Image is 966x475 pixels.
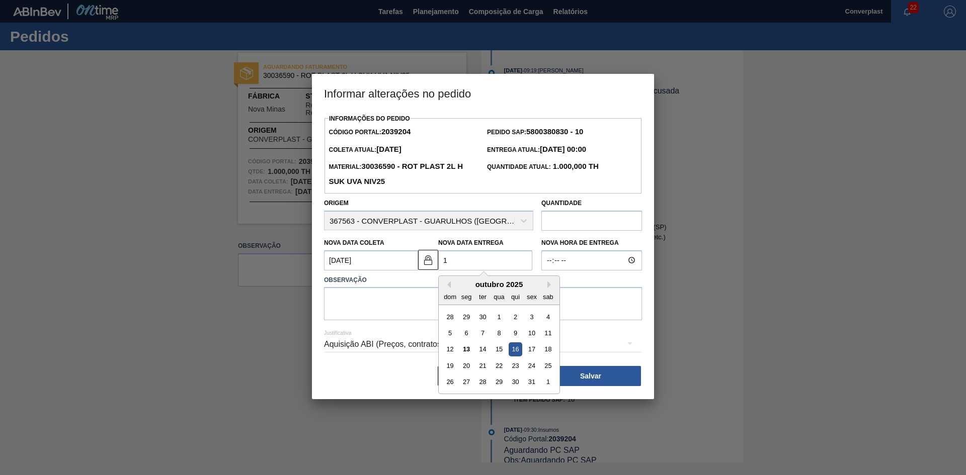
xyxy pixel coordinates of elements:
[476,375,490,389] div: Choose terça-feira, 28 de outubro de 2025
[324,200,349,207] label: Origem
[492,290,506,303] div: qua
[540,145,586,153] strong: [DATE] 00:00
[541,326,555,340] div: Choose sábado, 11 de outubro de 2025
[324,250,418,270] input: dd/mm/yyyy
[442,308,556,390] div: month 2025-10
[324,273,642,288] label: Observação
[422,254,434,266] img: locked
[444,281,451,288] button: Previous Month
[329,115,410,122] label: Informações do Pedido
[443,310,457,323] div: Choose domingo, 28 de setembro de 2025
[460,375,473,389] div: Choose segunda-feira, 27 de outubro de 2025
[329,163,463,185] span: Material:
[476,290,490,303] div: ter
[541,236,642,250] label: Nova Hora de Entrega
[541,310,555,323] div: Choose sábado, 4 de outubro de 2025
[547,281,554,288] button: Next Month
[443,359,457,372] div: Choose domingo, 19 de outubro de 2025
[443,326,457,340] div: Choose domingo, 5 de outubro de 2025
[312,74,654,112] h3: Informar alterações no pedido
[525,359,538,372] div: Choose sexta-feira, 24 de outubro de 2025
[509,359,522,372] div: Choose quinta-feira, 23 de outubro de 2025
[329,146,401,153] span: Coleta Atual:
[509,375,522,389] div: Choose quinta-feira, 30 de outubro de 2025
[443,342,457,356] div: Choose domingo, 12 de outubro de 2025
[525,375,538,389] div: Choose sexta-feira, 31 de outubro de 2025
[438,239,504,246] label: Nova Data Entrega
[329,162,463,185] strong: 30036590 - ROT PLAST 2L H SUK UVA NIV25
[525,326,538,340] div: Choose sexta-feira, 10 de outubro de 2025
[541,342,555,356] div: Choose sábado, 18 de outubro de 2025
[438,366,538,386] button: Fechar
[476,359,490,372] div: Choose terça-feira, 21 de outubro de 2025
[460,290,473,303] div: seg
[509,342,522,356] div: Choose quinta-feira, 16 de outubro de 2025
[439,280,559,289] div: outubro 2025
[381,127,411,136] strong: 2039204
[376,145,401,153] strong: [DATE]
[541,359,555,372] div: Choose sábado, 25 de outubro de 2025
[476,326,490,340] div: Choose terça-feira, 7 de outubro de 2025
[487,146,586,153] span: Entrega Atual:
[492,326,506,340] div: Choose quarta-feira, 8 de outubro de 2025
[418,250,438,270] button: locked
[492,375,506,389] div: Choose quarta-feira, 29 de outubro de 2025
[460,326,473,340] div: Choose segunda-feira, 6 de outubro de 2025
[324,330,642,358] div: Aquisição ABI (Preços, contratos, etc.)
[476,342,490,356] div: Choose terça-feira, 14 de outubro de 2025
[324,239,384,246] label: Nova Data Coleta
[525,290,538,303] div: sex
[509,290,522,303] div: qui
[509,326,522,340] div: Choose quinta-feira, 9 de outubro de 2025
[487,163,599,170] span: Quantidade Atual:
[525,342,538,356] div: Choose sexta-feira, 17 de outubro de 2025
[541,290,555,303] div: sab
[460,359,473,372] div: Choose segunda-feira, 20 de outubro de 2025
[476,310,490,323] div: Choose terça-feira, 30 de setembro de 2025
[541,200,582,207] label: Quantidade
[443,375,457,389] div: Choose domingo, 26 de outubro de 2025
[438,250,532,270] input: dd/mm/yyyy
[526,127,583,136] strong: 5800380830 - 10
[525,310,538,323] div: Choose sexta-feira, 3 de outubro de 2025
[460,310,473,323] div: Choose segunda-feira, 29 de setembro de 2025
[492,342,506,356] div: Choose quarta-feira, 15 de outubro de 2025
[540,366,641,386] button: Salvar
[492,310,506,323] div: Choose quarta-feira, 1 de outubro de 2025
[329,129,411,136] span: Código Portal:
[487,129,583,136] span: Pedido SAP:
[551,162,599,170] strong: 1.000,000 TH
[541,375,555,389] div: Choose sábado, 1 de novembro de 2025
[492,359,506,372] div: Choose quarta-feira, 22 de outubro de 2025
[509,310,522,323] div: Choose quinta-feira, 2 de outubro de 2025
[443,290,457,303] div: dom
[460,342,473,356] div: Choose segunda-feira, 13 de outubro de 2025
